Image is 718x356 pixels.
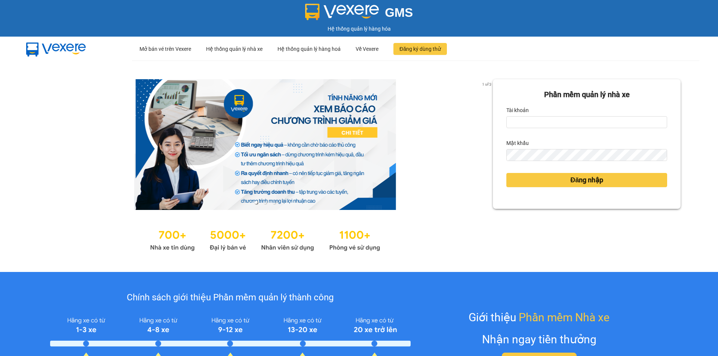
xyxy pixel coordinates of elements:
label: Mật khẩu [506,137,529,149]
a: GMS [305,11,413,17]
div: Giới thiệu [469,309,610,326]
p: 1 of 3 [480,79,493,89]
img: mbUUG5Q.png [19,37,93,61]
div: Chính sách giới thiệu Phần mềm quản lý thành công [50,291,410,305]
div: Mở bán vé trên Vexere [139,37,191,61]
div: Phần mềm quản lý nhà xe [506,89,667,100]
span: Đăng ký dùng thử [399,45,441,53]
button: Đăng ký dùng thử [393,43,447,55]
div: Nhận ngay tiền thưởng [482,331,596,348]
button: previous slide / item [37,79,48,210]
div: Hệ thống quản lý hàng hoá [277,37,341,61]
img: logo 2 [305,4,379,20]
div: Hệ thống quản lý nhà xe [206,37,263,61]
span: GMS [385,6,413,19]
input: Mật khẩu [506,149,667,161]
div: Về Vexere [356,37,378,61]
div: Hệ thống quản lý hàng hóa [2,25,716,33]
li: slide item 1 [255,201,258,204]
li: slide item 3 [273,201,276,204]
label: Tài khoản [506,104,529,116]
button: Đăng nhập [506,173,667,187]
img: Statistics.png [150,225,380,253]
button: next slide / item [482,79,493,210]
span: Phần mềm Nhà xe [519,309,610,326]
li: slide item 2 [264,201,267,204]
input: Tài khoản [506,116,667,128]
span: Đăng nhập [570,175,603,185]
